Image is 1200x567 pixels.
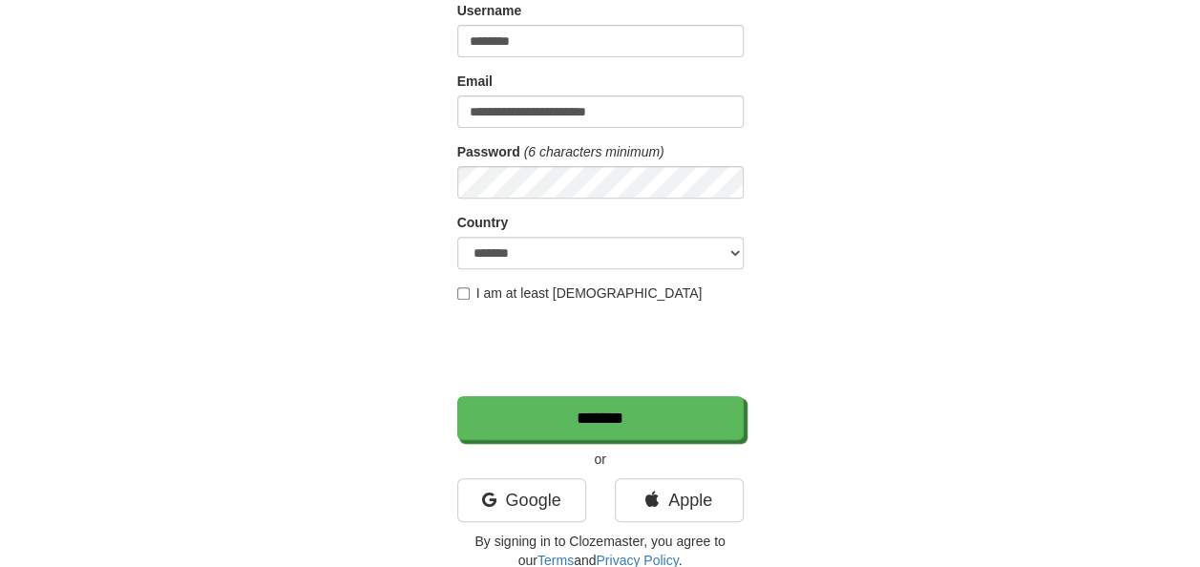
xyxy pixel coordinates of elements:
[457,478,586,522] a: Google
[615,478,744,522] a: Apple
[457,450,744,469] p: or
[457,142,520,161] label: Password
[457,1,522,20] label: Username
[524,144,664,159] em: (6 characters minimum)
[457,213,509,232] label: Country
[457,312,747,387] iframe: reCAPTCHA
[457,72,493,91] label: Email
[457,287,470,300] input: I am at least [DEMOGRAPHIC_DATA]
[457,283,703,303] label: I am at least [DEMOGRAPHIC_DATA]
